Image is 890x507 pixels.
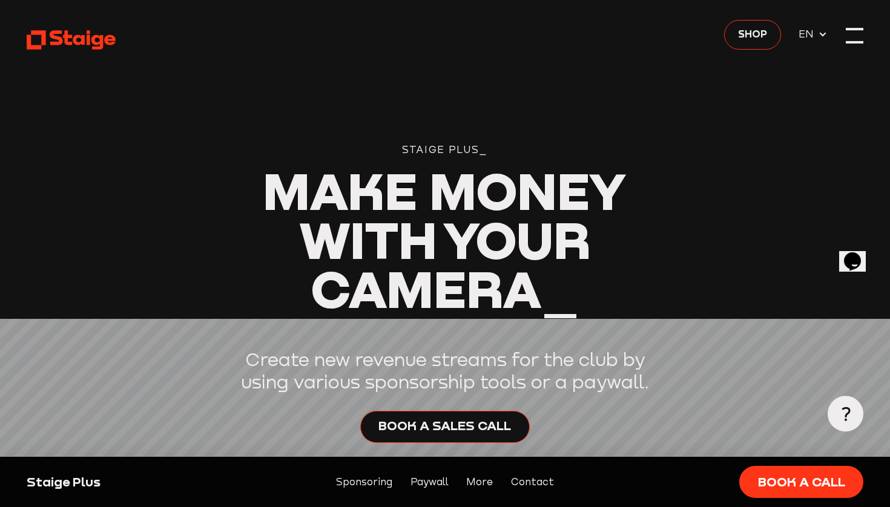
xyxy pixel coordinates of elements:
span: Shop [738,26,767,42]
iframe: chat widget [839,235,878,272]
span: EN [799,26,818,42]
a: Shop [724,20,781,50]
a: More [466,474,493,490]
span: Make Money With Your Camera_ [263,159,627,319]
a: Book a sales call [360,411,530,443]
a: Sponsoring [336,474,392,490]
span: Book a sales call [378,417,511,434]
a: Paywall [410,474,449,490]
a: Contact [511,474,554,490]
div: Staige Plus_ [239,142,651,158]
a: Book a call [739,466,863,498]
p: Create new revenue streams for the club by using various sponsorship tools or a paywall. [239,348,651,393]
div: Staige Plus [27,473,226,491]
